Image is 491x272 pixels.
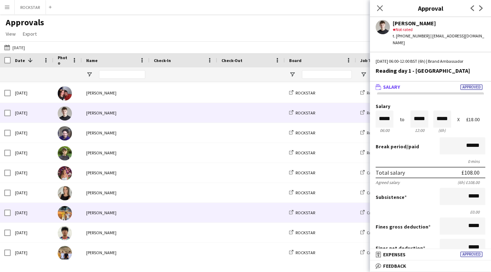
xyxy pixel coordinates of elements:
[370,261,491,271] mat-expansion-panel-header: Feedback
[58,86,72,101] img: Emmanuel Marcial
[360,150,408,155] a: Reading - Sampling EM
[370,4,491,13] h3: Approval
[296,170,315,175] span: ROCKSTAR
[367,170,415,175] span: Creamfields - Sampling EM
[289,210,315,215] a: ROCKSTAR
[11,143,53,163] div: [DATE]
[296,230,315,235] span: ROCKSTAR
[11,223,53,242] div: [DATE]
[360,90,434,96] a: Reading day 1 - [GEOGRAPHIC_DATA]
[393,20,485,26] div: [PERSON_NAME]
[86,71,93,78] button: Open Filter Menu
[370,82,491,92] mat-expansion-panel-header: SalaryApproved
[360,71,367,78] button: Open Filter Menu
[411,128,428,133] div: 12:00
[58,146,72,160] img: Tim Dayman
[383,251,406,258] span: Expenses
[82,83,150,103] div: [PERSON_NAME]
[360,250,435,255] a: Creamfields day 1 - samplers/runners
[360,170,415,175] a: Creamfields - Sampling EM
[302,70,352,79] input: Board Filter Input
[11,243,53,262] div: [DATE]
[433,128,451,133] div: 6h
[289,58,302,63] span: Board
[11,103,53,123] div: [DATE]
[58,106,72,120] img: Jack Perrons
[289,71,296,78] button: Open Filter Menu
[296,190,315,195] span: ROCKSTAR
[376,169,405,176] div: Total salary
[296,150,315,155] span: ROCKSTAR
[82,243,150,262] div: [PERSON_NAME]
[376,245,425,251] label: Fines net deduction
[289,170,315,175] a: ROCKSTAR
[289,130,315,135] a: ROCKSTAR
[289,190,315,195] a: ROCKSTAR
[400,117,404,122] div: to
[367,230,435,235] span: Creamfields day 1 - samplers/runners
[367,150,408,155] span: Reading - Sampling EM
[360,190,415,195] a: Creamfields - Sampling EM
[221,58,242,63] span: Check-Out
[289,150,315,155] a: ROCKSTAR
[367,250,435,255] span: Creamfields day 1 - samplers/runners
[58,226,72,240] img: Brandon Li
[296,210,315,215] span: ROCKSTAR
[360,58,378,63] span: Job Title
[376,58,485,65] div: [DATE] 06:00-12:00 BST (6h) | Brand Ambassador
[360,110,434,116] a: Reading day 1 - [GEOGRAPHIC_DATA]
[86,58,98,63] span: Name
[11,123,53,143] div: [DATE]
[367,210,435,215] span: Creamfields day 1 - samplers/runners
[376,143,419,150] label: /paid
[15,58,25,63] span: Date
[367,110,434,116] span: Reading day 1 - [GEOGRAPHIC_DATA]
[458,180,485,185] div: (6h) £108.00
[367,130,408,135] span: Reading - Sampling EM
[58,186,72,200] img: Heather Hryb
[460,84,482,90] span: Approved
[367,190,415,195] span: Creamfields - Sampling EM
[460,252,482,257] span: Approved
[296,90,315,96] span: ROCKSTAR
[99,70,145,79] input: Name Filter Input
[6,31,16,37] span: View
[82,203,150,222] div: [PERSON_NAME]
[82,163,150,183] div: [PERSON_NAME]
[58,166,72,180] img: Kimberley Rice
[360,130,408,135] a: Reading - Sampling EM
[58,126,72,140] img: andrea canegrati
[296,110,315,116] span: ROCKSTAR
[11,183,53,202] div: [DATE]
[3,43,26,52] button: [DATE]
[82,143,150,163] div: [PERSON_NAME]
[289,230,315,235] a: ROCKSTAR
[3,29,19,39] a: View
[367,90,434,96] span: Reading day 1 - [GEOGRAPHIC_DATA]
[154,58,171,63] span: Check-In
[58,55,69,66] span: Photo
[82,103,150,123] div: [PERSON_NAME]
[376,209,485,215] div: £0.00
[20,29,40,39] a: Export
[11,163,53,183] div: [DATE]
[289,250,315,255] a: ROCKSTAR
[376,194,407,200] label: Subsistence
[289,110,315,116] a: ROCKSTAR
[289,90,315,96] a: ROCKSTAR
[23,31,37,37] span: Export
[296,130,315,135] span: ROCKSTAR
[393,33,485,46] div: t. [PHONE_NUMBER] | [EMAIL_ADDRESS][DOMAIN_NAME]
[393,26,485,33] div: Not rated
[82,123,150,143] div: [PERSON_NAME]
[15,0,46,14] button: ROCKSTAR
[383,84,400,90] span: Salary
[82,223,150,242] div: [PERSON_NAME]
[360,210,435,215] a: Creamfields day 1 - samplers/runners
[376,128,393,133] div: 06:00
[376,224,430,230] label: Fines gross deduction
[82,183,150,202] div: [PERSON_NAME]
[360,230,435,235] a: Creamfields day 1 - samplers/runners
[383,263,406,269] span: Feedback
[461,169,480,176] div: £108.00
